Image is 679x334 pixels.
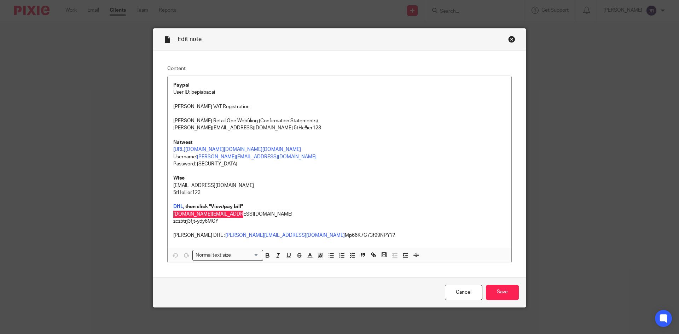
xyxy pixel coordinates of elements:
[508,36,515,43] div: Close this dialog window
[486,285,519,300] input: Save
[167,65,512,72] label: Content
[178,36,202,42] span: Edit note
[173,124,506,131] p: [PERSON_NAME][EMAIL_ADDRESS][DOMAIN_NAME] 5tHe!!ier123
[173,218,506,225] p: zcz5trj3fjt-ydy6MCY
[173,204,183,209] a: DHL
[192,250,263,261] div: Search for option
[173,83,190,88] strong: Paypal
[445,285,482,300] a: Cancel
[173,182,506,197] p: [EMAIL_ADDRESS][DOMAIN_NAME] 5tHe!!ier123
[173,211,506,218] p: [DOMAIN_NAME][EMAIL_ADDRESS][DOMAIN_NAME]
[173,146,506,160] p: Username:
[194,252,233,259] span: Normal text size
[173,89,506,96] p: User ID: bepiabacai
[183,204,243,209] strong: , then click "View/pay bill"
[173,140,192,145] strong: Natwest
[233,252,259,259] input: Search for option
[173,103,506,110] p: [PERSON_NAME] VAT Registration
[173,160,506,168] p: Password: [SECURITY_DATA]
[197,154,317,159] a: [PERSON_NAME][EMAIL_ADDRESS][DOMAIN_NAME]
[173,176,185,181] strong: Wise
[173,147,301,152] a: [URL][DOMAIN_NAME][DOMAIN_NAME][DOMAIN_NAME]
[173,232,506,239] p: [PERSON_NAME] DHL : Mp66K7C73f99NPY??
[225,233,345,238] a: [PERSON_NAME][EMAIL_ADDRESS][DOMAIN_NAME]
[173,117,506,124] p: [PERSON_NAME] Retail One Webfiling (Confirmation Statements)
